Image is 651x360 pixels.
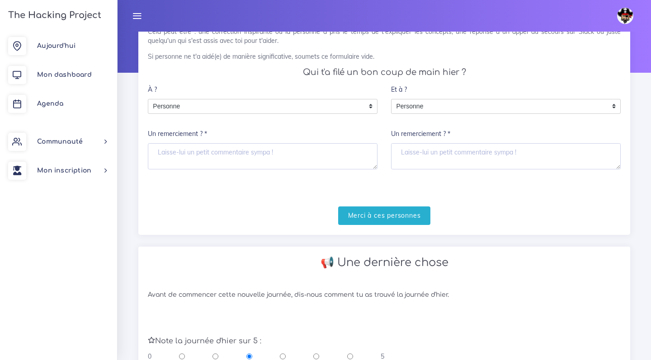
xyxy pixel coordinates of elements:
span: Personne [148,99,363,114]
label: Et à ? [391,80,407,99]
h6: Avant de commencer cette nouvelle journée, dis-nous comment tu as trouvé la journée d'hier. [148,291,621,299]
span: Personne [392,99,607,114]
span: Mon inscription [37,167,91,174]
h4: Qui t'a filé un bon coup de main hier ? [148,67,621,77]
label: Un remerciement ? * [148,125,207,144]
label: Un remerciement ? * [391,125,450,144]
span: Communauté [37,138,83,145]
span: Agenda [37,100,63,107]
p: Cela peut être : une correction inspirante où la personne a pris le temps de t'expliquer les conc... [148,27,621,46]
label: À ? [148,80,157,99]
span: Aujourd'hui [37,42,75,49]
h5: Note la journée d'hier sur 5 : [148,337,621,346]
h2: 📢 Une dernière chose [148,256,621,269]
span: Mon dashboard [37,71,92,78]
img: avatar [617,8,633,24]
input: Merci à ces personnes [338,206,431,225]
h3: The Hacking Project [5,10,101,20]
p: Si personne ne t'a aidé(e) de manière significative, soumets ce formulaire vide. [148,52,621,61]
